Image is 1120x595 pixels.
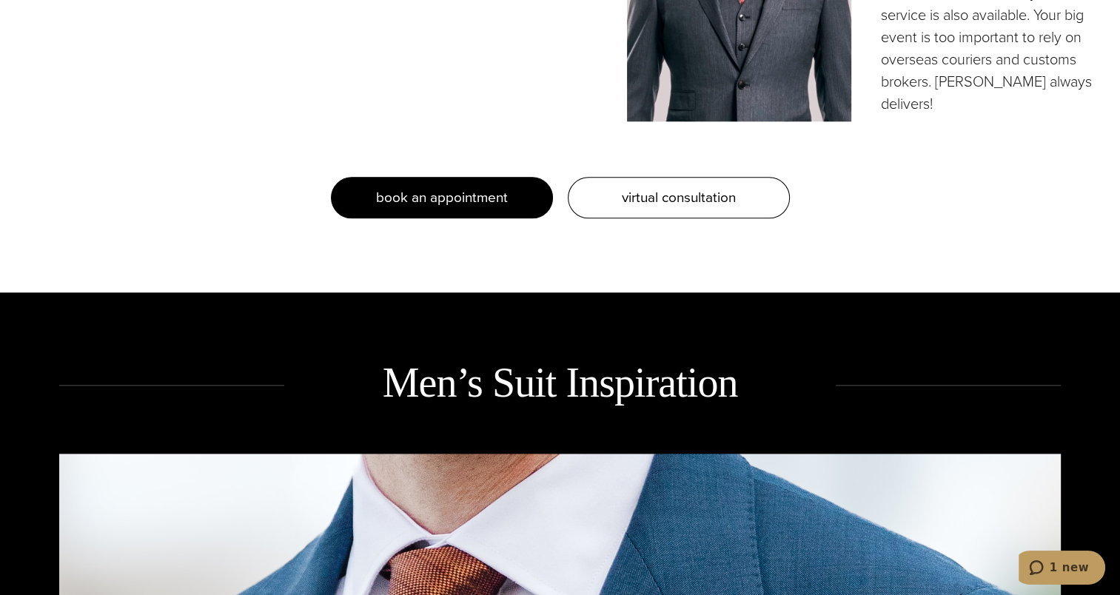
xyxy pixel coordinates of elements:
span: virtual consultation [622,186,736,208]
span: book an appointment [376,186,508,208]
a: virtual consultation [568,177,790,218]
a: book an appointment [331,177,553,218]
iframe: Opens a widget where you can chat to one of our agents [1019,551,1105,588]
h2: Men’s Suit Inspiration [284,356,835,409]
